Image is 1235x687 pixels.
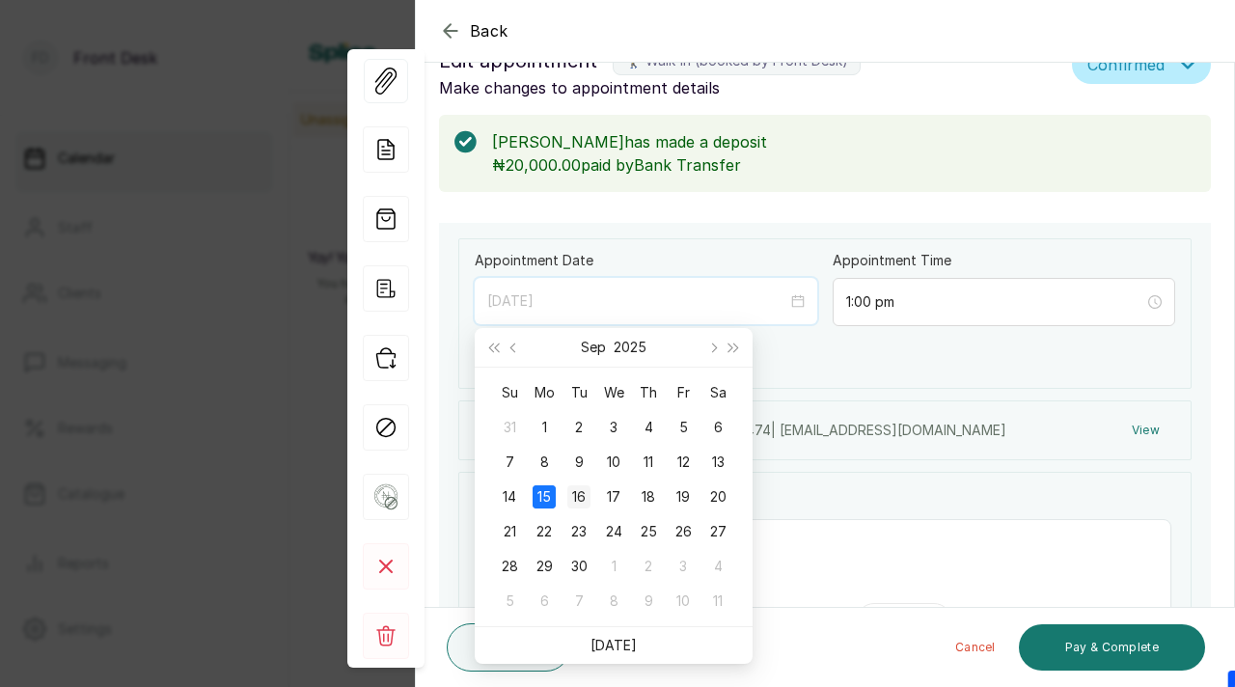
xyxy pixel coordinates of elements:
div: 22 [533,520,556,543]
button: Cancel [940,624,1011,671]
div: 5 [672,416,695,439]
button: Confirmed [1072,45,1211,84]
td: 2025-10-04 [700,549,735,584]
td: 2025-10-10 [666,584,700,618]
div: 29 [533,555,556,578]
th: Sa [700,375,735,410]
p: ₦20,000.00 paid by Bank Transfer [492,153,1195,177]
button: View [1116,413,1175,448]
div: 4 [637,416,660,439]
td: 2025-09-29 [527,549,562,584]
td: 2025-09-19 [666,480,700,514]
td: 2025-09-26 [666,514,700,549]
div: 12 [672,451,695,474]
td: 2025-09-30 [562,549,596,584]
div: 13 [706,451,729,474]
td: 2025-09-02 [562,410,596,445]
td: 2025-09-20 [700,480,735,514]
td: 2025-09-04 [631,410,666,445]
td: 2025-09-23 [562,514,596,549]
div: 4 [706,555,729,578]
td: 2025-09-09 [562,445,596,480]
td: 2025-09-22 [527,514,562,549]
span: Confirmed [1087,53,1165,76]
div: 1 [602,555,625,578]
div: 7 [567,590,590,613]
td: 2025-09-15 [527,480,562,514]
td: 2025-10-11 [700,584,735,618]
td: 2025-10-07 [562,584,596,618]
div: 3 [602,416,625,439]
div: 16 [567,485,590,508]
p: Make changes to appointment details [439,76,1064,99]
td: 2025-08-31 [492,410,527,445]
div: 27 [706,520,729,543]
label: Appointment Date [475,251,593,270]
td: 2025-09-17 [596,480,631,514]
button: Save [447,623,570,672]
td: 2025-10-03 [666,549,700,584]
div: 2 [567,416,590,439]
div: 1 [533,416,556,439]
td: 2025-09-05 [666,410,700,445]
td: 2025-09-14 [492,480,527,514]
td: 2025-09-12 [666,445,700,480]
div: 6 [706,416,729,439]
td: 2025-10-06 [527,584,562,618]
div: 18 [637,485,660,508]
th: Tu [562,375,596,410]
button: Choose a month [581,328,606,367]
td: 2025-10-02 [631,549,666,584]
div: 3 [672,555,695,578]
button: Choose a year [614,328,646,367]
td: 2025-09-27 [700,514,735,549]
p: [PERSON_NAME] has made a deposit [492,130,1195,153]
td: 2025-10-05 [492,584,527,618]
div: 15 [533,485,556,508]
th: Th [631,375,666,410]
th: Fr [666,375,700,410]
td: 2025-10-08 [596,584,631,618]
td: 2025-09-13 [700,445,735,480]
input: Select time [846,291,1144,313]
div: 9 [567,451,590,474]
span: Back [470,19,508,42]
button: Next year (Control + right) [724,328,745,367]
th: Mo [527,375,562,410]
td: 2025-09-28 [492,549,527,584]
div: 23 [567,520,590,543]
td: 2025-09-25 [631,514,666,549]
div: 30 [567,555,590,578]
td: 2025-09-21 [492,514,527,549]
div: 10 [602,451,625,474]
td: 2025-10-01 [596,549,631,584]
div: 8 [533,451,556,474]
td: 2025-09-10 [596,445,631,480]
button: Back [439,19,508,42]
button: Next month (PageDown) [701,328,723,367]
div: 20 [706,485,729,508]
div: 11 [706,590,729,613]
input: Select date [487,290,787,312]
td: 2025-09-07 [492,445,527,480]
td: 2025-09-06 [700,410,735,445]
div: 2 [637,555,660,578]
button: Last year (Control + left) [482,328,504,367]
div: 9 [637,590,660,613]
p: [PERSON_NAME] Nonso · [502,421,1006,440]
th: Su [492,375,527,410]
button: Pay & Complete [1019,624,1205,671]
div: 21 [498,520,521,543]
td: 2025-10-09 [631,584,666,618]
div: 11 [637,451,660,474]
div: 10 [672,590,695,613]
td: 2025-09-18 [631,480,666,514]
button: Previous month (PageUp) [504,328,525,367]
div: 14 [498,485,521,508]
th: We [596,375,631,410]
td: 2025-09-16 [562,480,596,514]
div: 26 [672,520,695,543]
div: 7 [498,451,521,474]
div: 19 [672,485,695,508]
div: 25 [637,520,660,543]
